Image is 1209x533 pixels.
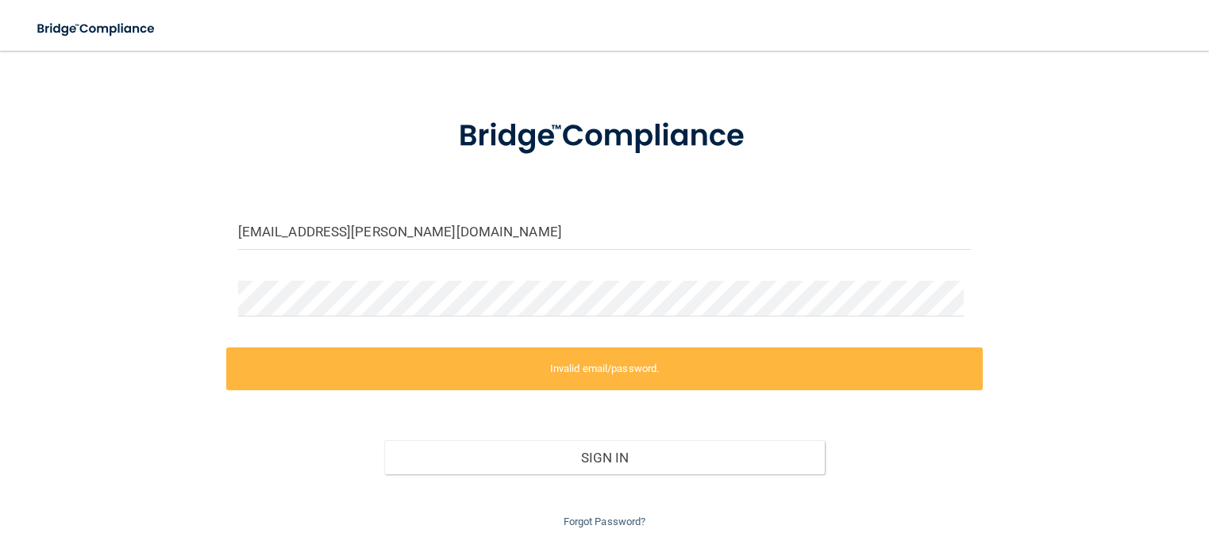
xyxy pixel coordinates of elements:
button: Sign In [384,440,824,475]
img: bridge_compliance_login_screen.278c3ca4.svg [427,97,782,176]
img: bridge_compliance_login_screen.278c3ca4.svg [24,13,170,45]
a: Forgot Password? [564,516,646,527]
input: Email [238,214,972,250]
iframe: Drift Widget Chat Controller [934,420,1190,484]
label: Invalid email/password. [226,347,984,390]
